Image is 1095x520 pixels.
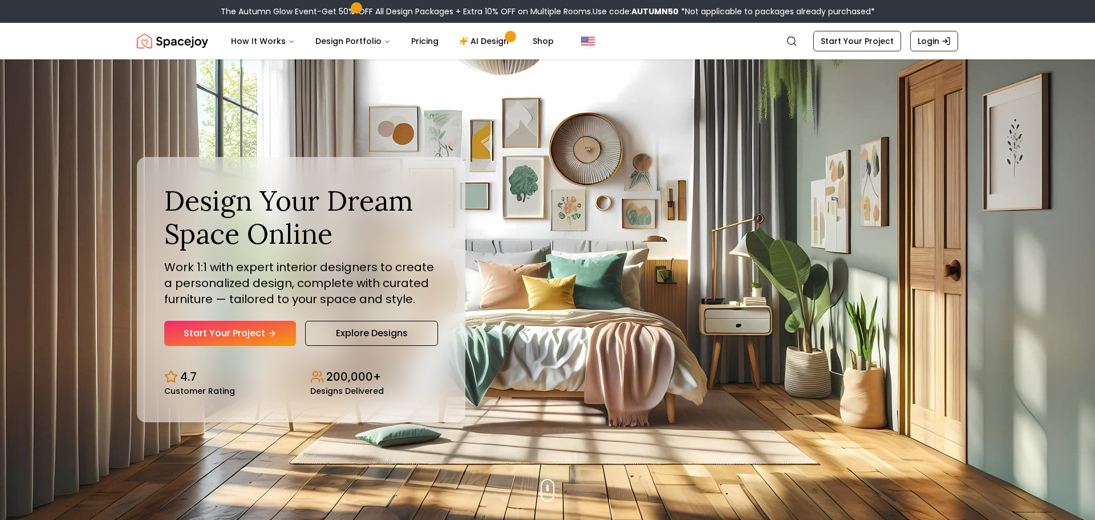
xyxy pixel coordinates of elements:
[164,184,438,250] h1: Design Your Dream Space Online
[137,23,958,59] nav: Global
[310,387,384,395] small: Designs Delivered
[402,30,448,53] a: Pricing
[593,6,679,17] span: Use code:
[326,369,381,385] p: 200,000+
[180,369,197,385] p: 4.7
[910,31,958,51] a: Login
[631,6,679,17] b: AUTUMN50
[305,321,438,346] a: Explore Designs
[164,259,438,307] p: Work 1:1 with expert interior designers to create a personalized design, complete with curated fu...
[450,30,521,53] a: AI Design
[164,387,235,395] small: Customer Rating
[222,30,304,53] button: How It Works
[164,360,438,395] div: Design stats
[221,6,875,17] div: The Autumn Glow Event-Get 50% OFF All Design Packages + Extra 10% OFF on Multiple Rooms.
[679,6,875,17] span: *Not applicable to packages already purchased*
[137,30,208,53] a: Spacejoy
[813,31,901,51] a: Start Your Project
[137,30,208,53] img: Spacejoy Logo
[164,321,296,346] a: Start Your Project
[581,34,595,48] img: United States
[524,30,563,53] a: Shop
[306,30,400,53] button: Design Portfolio
[222,30,563,53] nav: Main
